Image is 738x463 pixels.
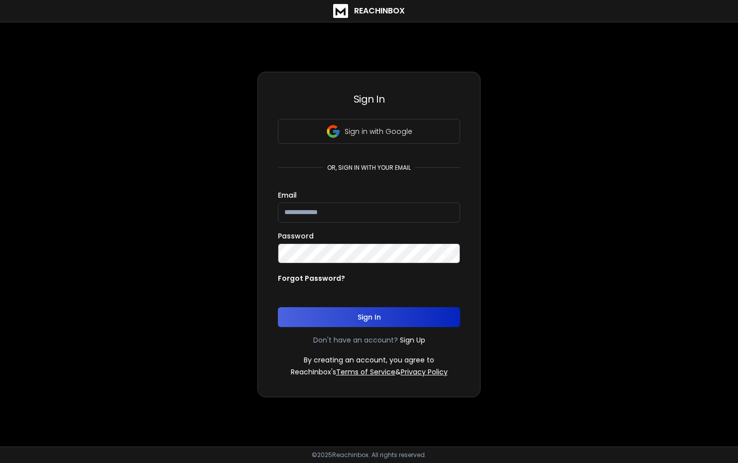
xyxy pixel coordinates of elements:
[345,126,412,136] p: Sign in with Google
[401,367,448,377] a: Privacy Policy
[291,367,448,377] p: ReachInbox's &
[323,164,415,172] p: or, sign in with your email
[278,192,297,199] label: Email
[278,119,460,144] button: Sign in with Google
[333,4,405,18] a: ReachInbox
[313,335,398,345] p: Don't have an account?
[278,307,460,327] button: Sign In
[354,5,405,17] h1: ReachInbox
[278,232,314,239] label: Password
[336,367,395,377] a: Terms of Service
[278,92,460,106] h3: Sign In
[333,4,348,18] img: logo
[400,335,425,345] a: Sign Up
[312,451,426,459] p: © 2025 Reachinbox. All rights reserved.
[304,355,434,365] p: By creating an account, you agree to
[278,273,345,283] p: Forgot Password?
